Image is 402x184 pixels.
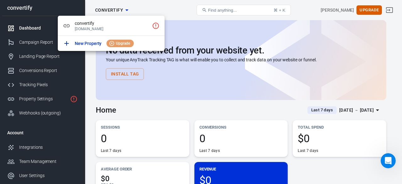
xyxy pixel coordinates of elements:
p: [DOMAIN_NAME] [75,27,149,31]
div: convertify[DOMAIN_NAME] [58,16,165,36]
span: convertify [75,20,149,27]
p: New Property [75,40,101,47]
a: Click to setup tracking script [148,18,163,33]
span: Upgrade [113,41,133,46]
iframe: Intercom live chat [381,153,396,168]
